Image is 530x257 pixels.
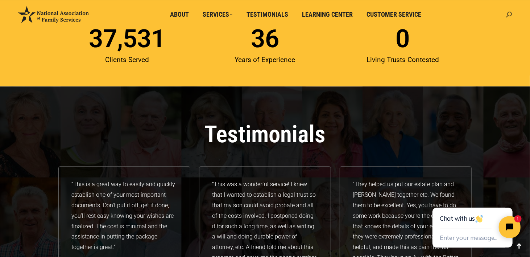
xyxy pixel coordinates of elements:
span: 37,531 [89,26,165,51]
a: Customer Service [361,8,426,21]
a: Learning Center [297,8,358,21]
a: Testimonials [241,8,293,21]
span: 36 [251,26,279,51]
span: Learning Center [302,11,353,19]
a: About [165,8,194,21]
div: Living Trusts Contested [338,51,468,69]
iframe: Tidio Chat [416,184,530,257]
div: Years of Experience [200,51,330,69]
div: “This is a great way to easily and quickly establish one of your most important documents. Don’t ... [71,179,177,253]
img: National Association of Family Services [18,6,89,23]
span: Services [203,11,233,19]
h4: Testimonials [58,123,472,146]
span: Testimonials [247,11,288,19]
span: About [170,11,189,19]
span: 0 [396,26,410,51]
div: Clients Served [62,51,192,69]
span: Customer Service [367,11,421,19]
